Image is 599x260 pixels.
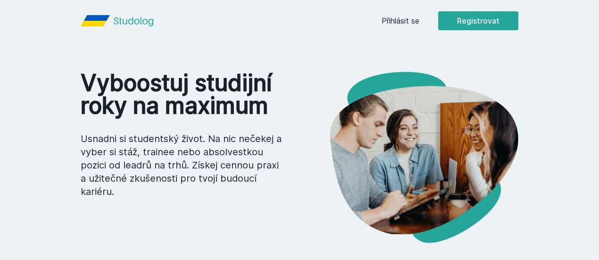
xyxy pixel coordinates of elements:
p: Usnadni si studentský život. Na nic nečekej a vyber si stáž, trainee nebo absolvestkou pozici od ... [81,132,284,198]
img: hero.png [299,72,518,243]
a: Přihlásit se [382,15,419,26]
button: Registrovat [438,11,518,30]
h1: Vyboostuj studijní roky na maximum [81,72,284,117]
